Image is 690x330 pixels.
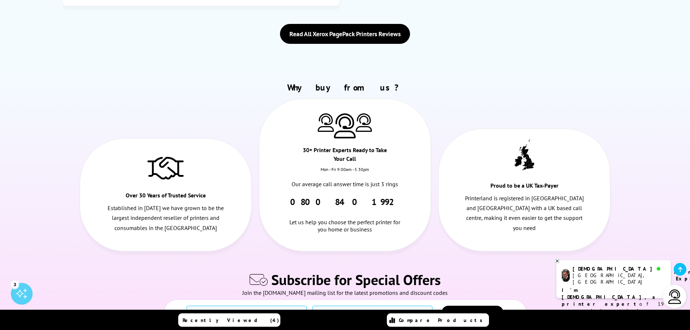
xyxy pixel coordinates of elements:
p: Printerland is registered in [GEOGRAPHIC_DATA] and [GEOGRAPHIC_DATA] with a UK based call centre,... [464,193,584,233]
div: [DEMOGRAPHIC_DATA] [573,266,665,272]
img: UK tax payer [514,139,534,172]
img: Printer Experts [356,113,372,132]
img: Printer Experts [334,113,356,138]
button: Subscribe [442,306,503,319]
a: Compare Products [387,313,489,327]
b: I'm [DEMOGRAPHIC_DATA], a printer expert [562,287,657,307]
img: Printer Experts [318,113,334,132]
div: 3 [11,280,19,288]
div: [GEOGRAPHIC_DATA], [GEOGRAPHIC_DATA] [573,272,665,285]
a: Recently Viewed (4) [178,313,280,327]
div: Let us help you choose the perfect printer for you home or business [285,208,405,233]
a: Read All Xerox PagePack Printers Reviews [280,24,410,44]
h2: Why buy from us? [76,82,614,93]
p: Established in [DATE] we have grown to be the largest independent reseller of printers and consum... [106,203,226,233]
div: Join the [DOMAIN_NAME] mailing list for the latest promotions and discount codes [4,289,686,300]
p: Our average call answer time is just 3 rings [285,179,405,189]
img: user-headset-light.svg [668,289,682,304]
div: Proud to be a UK Tax-Payer [481,181,567,193]
div: 30+ Printer Experts Ready to Take Your Call [302,146,388,167]
a: 0800 840 1992 [290,196,400,208]
span: Recently Viewed (4) [183,317,279,323]
div: Mon - Fri 9:00am - 5.30pm [259,167,431,179]
span: Compare Products [399,317,486,323]
p: of 19 years! I can help you choose the right product [562,287,665,328]
span: Subscribe for Special Offers [271,270,441,289]
div: Over 30 Years of Trusted Service [123,191,209,203]
img: Trusted Service [147,153,184,182]
span: Subscribe [460,309,485,316]
img: chris-livechat.png [562,269,570,282]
